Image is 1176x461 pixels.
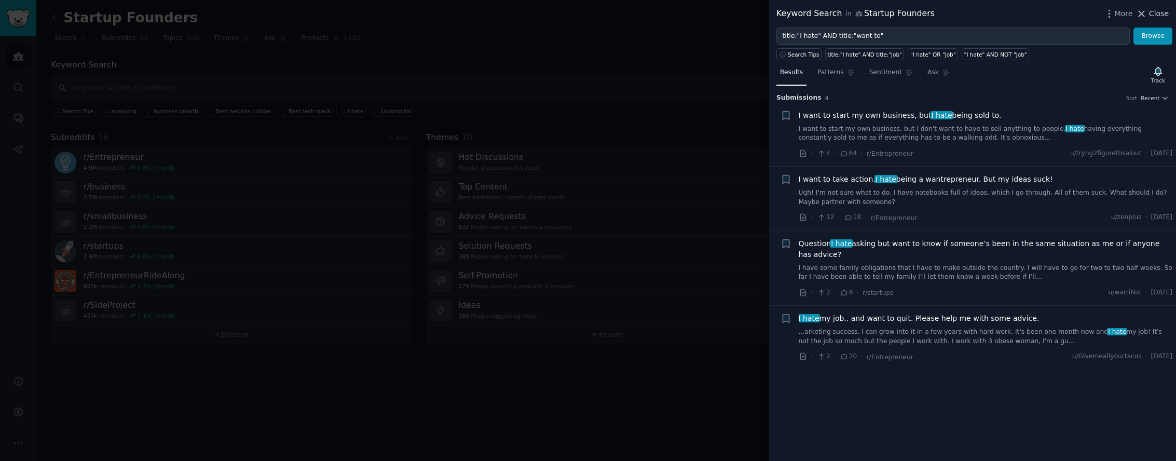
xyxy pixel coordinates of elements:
[776,28,1130,45] input: Try a keyword related to your business
[1149,8,1169,19] span: Close
[814,64,858,86] a: Patterns
[845,9,851,19] span: in
[1136,8,1169,19] button: Close
[776,93,822,103] span: Submission s
[834,148,836,159] span: ·
[860,351,863,362] span: ·
[924,64,953,86] a: Ask
[825,48,904,60] a: title:"I hate" AND title:"job"
[1151,149,1172,158] span: [DATE]
[908,48,958,60] a: "I hate" OR "job"
[1133,28,1172,45] button: Browse
[799,313,1040,324] a: I hatemy job.. and want to quit. Please help me with some advice.
[844,213,861,222] span: 18
[799,110,1002,121] a: I want to start my own business, butI hatebeing sold to.
[817,352,830,361] span: 2
[871,214,918,222] span: r/Entrepreneur
[1141,94,1159,102] span: Recent
[1151,77,1165,84] div: Track
[799,110,1002,121] span: I want to start my own business, but being sold to.
[817,288,830,297] span: 2
[825,95,829,101] span: 4
[1072,352,1142,361] span: u/Givemeallyourtacos
[799,264,1173,282] a: I have some family obligations that I have to make outside the country. I will have to go for two...
[1151,213,1172,222] span: [DATE]
[962,48,1029,60] a: "I hate" AND NOT "job"
[811,148,813,159] span: ·
[1145,149,1147,158] span: ·
[799,328,1173,346] a: ...arketing success. I can grow into it in a few years with hard work. It's been one month now an...
[840,352,857,361] span: 20
[799,238,1173,260] a: QuestionI hateasking but want to know if someone’s been in the same situation as me or if anyone ...
[869,68,902,77] span: Sentiment
[817,149,830,158] span: 4
[811,351,813,362] span: ·
[811,212,813,223] span: ·
[776,7,935,20] div: Keyword Search Startup Founders
[1104,8,1133,19] button: More
[776,64,806,86] a: Results
[830,239,853,248] span: I hate
[1111,213,1142,222] span: u/zenplus
[828,51,902,58] div: title:"I hate" AND title:"job"
[1070,149,1142,158] span: u/tryng2figurethsalout
[1141,94,1169,102] button: Recent
[817,213,834,222] span: 12
[817,68,843,77] span: Patterns
[866,64,917,86] a: Sentiment
[910,51,956,58] div: "I hate" OR "job"
[1107,328,1127,335] span: I hate
[927,68,939,77] span: Ask
[1126,94,1138,102] div: Sort
[1145,213,1147,222] span: ·
[867,354,913,361] span: r/Entrepreneur
[1145,288,1147,297] span: ·
[799,125,1173,143] a: I want to start my own business, but I don't want to have to sell anything to people.I hatehaving...
[834,351,836,362] span: ·
[1145,352,1147,361] span: ·
[1151,288,1172,297] span: [DATE]
[799,313,1040,324] span: my job.. and want to quit. Please help me with some advice.
[780,68,803,77] span: Results
[838,212,840,223] span: ·
[874,175,897,183] span: I hate
[840,288,853,297] span: 6
[799,188,1173,207] a: Ugh! I'm not sure what to do. I have notebooks full of ideas, which I go through. All of them suc...
[799,174,1053,185] span: I want to take action. being a wantrepreneur. But my ideas suck!
[863,289,894,296] span: r/startups
[776,48,822,60] button: Search Tips
[1109,288,1142,297] span: u/warriNot
[811,287,813,298] span: ·
[840,149,857,158] span: 64
[799,174,1053,185] a: I want to take action.I hatebeing a wantrepreneur. But my ideas suck!
[931,111,953,119] span: I hate
[964,51,1027,58] div: "I hate" AND NOT "job"
[857,287,859,298] span: ·
[865,212,867,223] span: ·
[788,51,819,58] span: Search Tips
[867,150,913,157] span: r/Entrepreneur
[1065,125,1085,132] span: I hate
[860,148,863,159] span: ·
[1147,64,1169,86] button: Track
[1115,8,1133,19] span: More
[834,287,836,298] span: ·
[798,314,821,322] span: I hate
[799,238,1173,260] span: Question asking but want to know if someone’s been in the same situation as me or if anyone has a...
[1151,352,1172,361] span: [DATE]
